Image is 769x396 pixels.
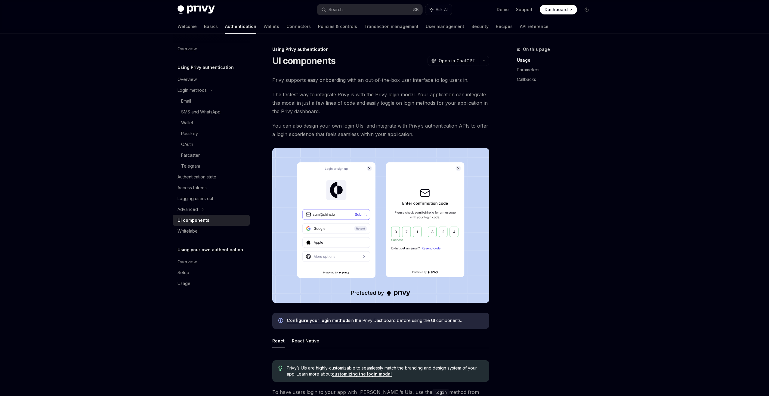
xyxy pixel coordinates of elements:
[173,193,250,204] a: Logging users out
[517,75,596,84] a: Callbacks
[173,74,250,85] a: Overview
[178,173,216,181] div: Authentication state
[178,246,243,253] h5: Using your own authentication
[181,119,193,126] div: Wallet
[178,76,197,83] div: Overview
[181,162,200,170] div: Telegram
[287,317,483,323] span: in the Privy Dashboard before using the UI components.
[173,150,250,161] a: Farcaster
[178,206,198,213] div: Advanced
[225,19,256,34] a: Authentication
[178,269,189,276] div: Setup
[287,365,483,377] span: Privy’s UIs are highly-customizable to seamlessly match the branding and design system of your ap...
[178,258,197,265] div: Overview
[181,141,193,148] div: OAuth
[496,19,513,34] a: Recipes
[426,19,464,34] a: User management
[173,96,250,107] a: Email
[264,19,279,34] a: Wallets
[178,227,199,235] div: Whitelabel
[173,278,250,289] a: Usage
[173,267,250,278] a: Setup
[497,7,509,13] a: Demo
[582,5,591,14] button: Toggle dark mode
[178,5,215,14] img: dark logo
[181,130,198,137] div: Passkey
[329,6,345,13] div: Search...
[204,19,218,34] a: Basics
[178,217,209,224] div: UI components
[517,65,596,75] a: Parameters
[178,45,197,52] div: Overview
[287,318,351,323] a: Configure your login methods
[425,4,452,15] button: Ask AI
[439,58,475,64] span: Open in ChatGPT
[173,256,250,267] a: Overview
[272,334,285,348] button: React
[272,90,489,116] span: The fastest way to integrate Privy is with the Privy login modal. Your application can integrate ...
[181,108,221,116] div: SMS and WhatsApp
[412,7,419,12] span: ⌘ K
[428,56,479,66] button: Open in ChatGPT
[272,55,335,66] h1: UI components
[332,371,392,377] a: customizing the login modal
[516,7,533,13] a: Support
[436,7,448,13] span: Ask AI
[432,389,449,396] code: login
[178,64,234,71] h5: Using Privy authentication
[173,117,250,128] a: Wallet
[278,318,284,324] svg: Info
[471,19,489,34] a: Security
[317,4,422,15] button: Search...⌘K
[517,55,596,65] a: Usage
[292,334,319,348] button: React Native
[286,19,311,34] a: Connectors
[173,161,250,172] a: Telegram
[173,226,250,237] a: Whitelabel
[181,97,191,105] div: Email
[278,366,283,371] svg: Tip
[178,184,207,191] div: Access tokens
[272,122,489,138] span: You can also design your own login UIs, and integrate with Privy’s authentication APIs to offer a...
[178,195,213,202] div: Logging users out
[178,280,190,287] div: Usage
[178,87,207,94] div: Login methods
[178,19,197,34] a: Welcome
[173,43,250,54] a: Overview
[520,19,548,34] a: API reference
[272,46,489,52] div: Using Privy authentication
[173,172,250,182] a: Authentication state
[173,107,250,117] a: SMS and WhatsApp
[540,5,577,14] a: Dashboard
[523,46,550,53] span: On this page
[173,182,250,193] a: Access tokens
[173,215,250,226] a: UI components
[272,148,489,303] img: images/Onboard.png
[173,139,250,150] a: OAuth
[318,19,357,34] a: Policies & controls
[181,152,200,159] div: Farcaster
[364,19,418,34] a: Transaction management
[545,7,568,13] span: Dashboard
[173,128,250,139] a: Passkey
[272,76,489,84] span: Privy supports easy onboarding with an out-of-the-box user interface to log users in.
